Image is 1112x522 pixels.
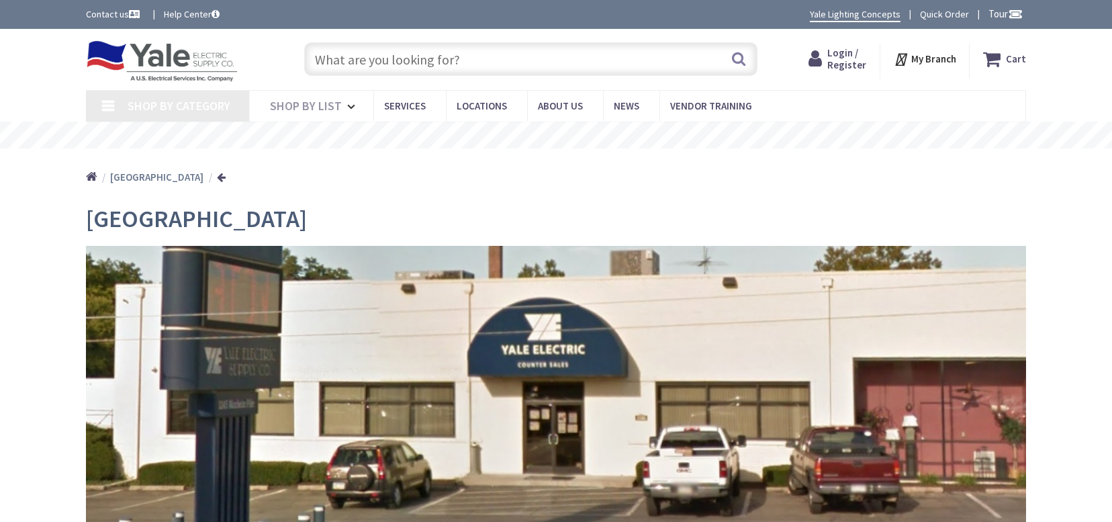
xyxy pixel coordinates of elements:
span: Tour [988,7,1023,20]
span: Shop By Category [128,98,230,114]
a: Contact us [86,7,142,21]
span: About Us [538,99,583,112]
span: Login / Register [827,46,866,71]
a: Yale Lighting Concepts [810,7,900,22]
strong: My Branch [911,52,956,65]
span: Shop By List [270,98,342,114]
a: Help Center [164,7,220,21]
img: Yale Electric Supply Co. [86,40,238,82]
span: Vendor Training [670,99,752,112]
span: [GEOGRAPHIC_DATA] [86,204,307,234]
span: Locations [457,99,507,112]
a: Cart [983,47,1026,71]
a: Quick Order [920,7,969,21]
div: My Branch [894,47,956,71]
span: Services [384,99,426,112]
strong: [GEOGRAPHIC_DATA] [110,171,203,183]
span: News [614,99,639,112]
input: What are you looking for? [304,42,757,76]
strong: Cart [1006,47,1026,71]
a: Login / Register [808,47,866,71]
